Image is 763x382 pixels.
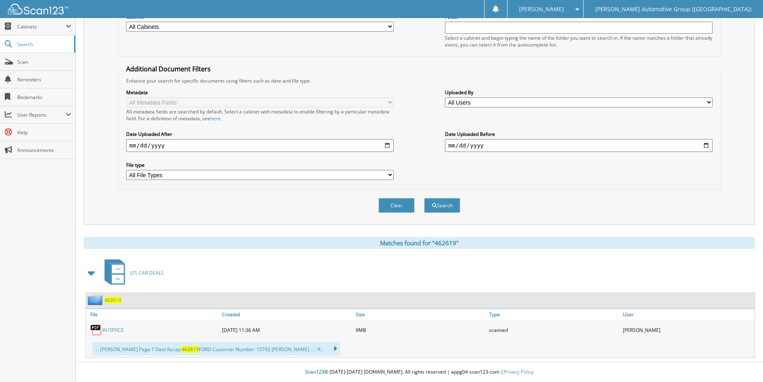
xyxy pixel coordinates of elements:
span: Help [17,129,71,136]
span: Announcements [17,147,71,154]
button: Clear [378,198,415,213]
div: © [DATE]-[DATE] [DOMAIN_NAME]. All rights reserved | appg04-scan123-com | [76,362,763,382]
span: User Reports [17,111,66,118]
label: Date Uploaded After [126,131,394,137]
a: 462619 [105,297,121,303]
img: scan123-logo-white.svg [8,4,68,14]
a: Size [354,309,487,320]
div: [PERSON_NAME] [621,322,755,338]
span: [PERSON_NAME] Automotive Group ([GEOGRAPHIC_DATA]) [595,7,751,12]
div: Select a cabinet and begin typing the name of the folder you want to search in. If the name match... [445,34,713,48]
span: Scan [17,59,71,65]
div: scanned [487,322,621,338]
div: Matches found for "462619" [84,237,755,249]
a: Type [487,309,621,320]
legend: Additional Document Filters [122,65,215,73]
label: File type [126,162,394,168]
div: ... [PERSON_NAME] Page 1 Deal Recap: FORD Customer Number: 15792 [PERSON_NAME] ... : R... [92,342,340,356]
div: [DATE] 11:36 AM [220,322,354,338]
a: Created [220,309,354,320]
iframe: Chat Widget [723,344,763,382]
span: Scan123 [305,368,324,375]
span: Cabinets [17,23,66,30]
span: 462619 [182,346,199,353]
span: LFS CAR DEALS [130,269,164,276]
div: All metadata fields are searched by default. Select a cabinet with metadata to enable filtering b... [126,108,394,122]
div: Enhance your search for specific documents using filters such as date and file type. [122,77,717,84]
label: Metadata [126,89,394,96]
div: 9MB [354,322,487,338]
input: start [126,139,394,152]
span: Search [17,41,70,48]
input: end [445,139,713,152]
a: Privacy Policy [503,368,533,375]
span: Bookmarks [17,94,71,101]
a: here [210,115,221,122]
img: folder2.png [88,295,105,305]
button: Search [424,198,460,213]
img: PDF.png [90,324,102,336]
a: File [86,309,220,320]
label: Date Uploaded Before [445,131,713,137]
a: LFS CAR DEALS [100,257,164,289]
label: Uploaded By [445,89,713,96]
a: IN OFFICE [102,327,124,333]
span: Reminders [17,76,71,83]
span: [PERSON_NAME] [519,7,564,12]
a: User [621,309,755,320]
